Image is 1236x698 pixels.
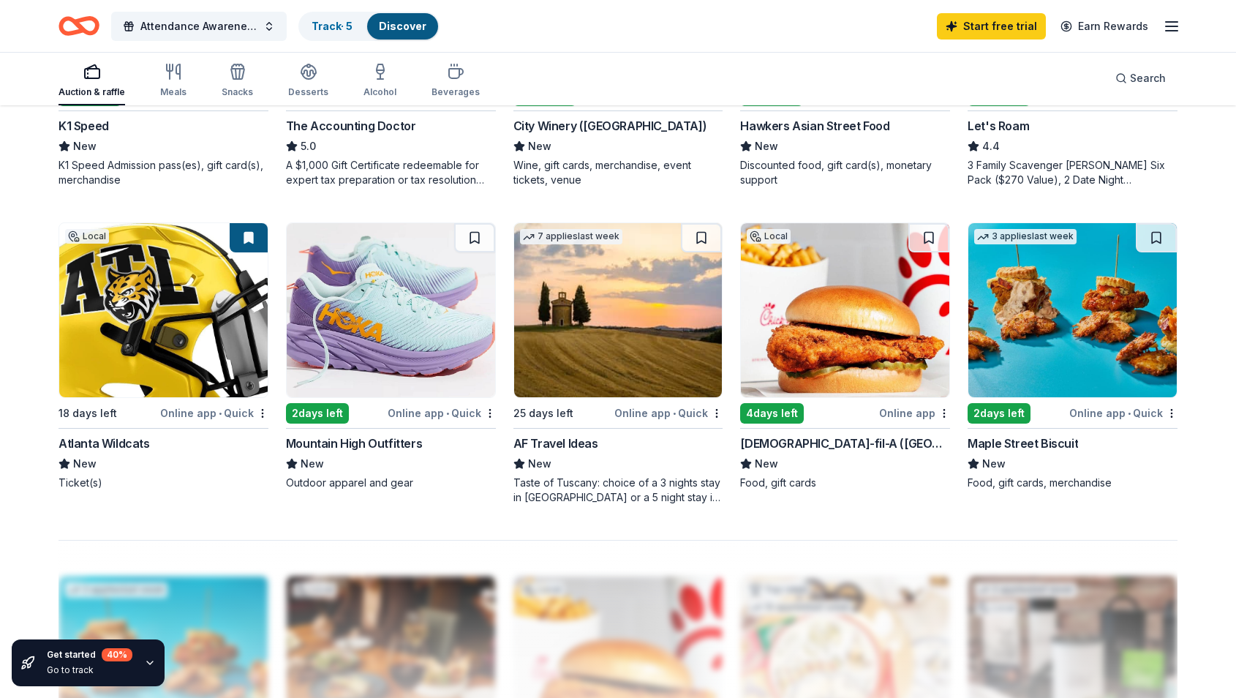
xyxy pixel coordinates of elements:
[301,455,324,473] span: New
[59,117,109,135] div: K1 Speed
[298,12,440,41] button: Track· 5Discover
[286,222,496,490] a: Image for Mountain High Outfitters2days leftOnline app•QuickMountain High OutfittersNewOutdoor ap...
[59,222,268,490] a: Image for Atlanta WildcatsLocal18 days leftOnline app•QuickAtlanta WildcatsNewTicket(s)
[102,648,132,661] div: 40 %
[59,86,125,98] div: Auction & raffle
[219,408,222,419] span: •
[1128,408,1131,419] span: •
[47,648,132,661] div: Get started
[59,223,268,397] img: Image for Atlanta Wildcats
[968,117,1029,135] div: Let's Roam
[614,404,723,422] div: Online app Quick
[286,158,496,187] div: A $1,000 Gift Certificate redeemable for expert tax preparation or tax resolution services—recipi...
[740,158,950,187] div: Discounted food, gift card(s), monetary support
[432,86,480,98] div: Beverages
[286,435,422,452] div: Mountain High Outfitters
[740,435,950,452] div: [DEMOGRAPHIC_DATA]-fil-A ([GEOGRAPHIC_DATA])
[747,229,791,244] div: Local
[140,18,257,35] span: Attendance Awareness and Family Engagement
[1104,64,1177,93] button: Search
[740,117,889,135] div: Hawkers Asian Street Food
[379,20,426,32] a: Discover
[47,664,132,676] div: Go to track
[974,229,1077,244] div: 3 applies last week
[363,57,396,105] button: Alcohol
[286,403,349,424] div: 2 days left
[388,404,496,422] div: Online app Quick
[740,403,804,424] div: 4 days left
[740,476,950,490] div: Food, gift cards
[528,455,551,473] span: New
[288,57,328,105] button: Desserts
[968,223,1177,397] img: Image for Maple Street Biscuit
[111,12,287,41] button: Attendance Awareness and Family Engagement
[968,158,1177,187] div: 3 Family Scavenger [PERSON_NAME] Six Pack ($270 Value), 2 Date Night Scavenger [PERSON_NAME] Two ...
[879,404,950,422] div: Online app
[937,13,1046,40] a: Start free trial
[65,229,109,244] div: Local
[520,229,622,244] div: 7 applies last week
[288,86,328,98] div: Desserts
[513,117,707,135] div: City Winery ([GEOGRAPHIC_DATA])
[513,476,723,505] div: Taste of Tuscany: choice of a 3 nights stay in [GEOGRAPHIC_DATA] or a 5 night stay in [GEOGRAPHIC...
[59,435,150,452] div: Atlanta Wildcats
[286,117,416,135] div: The Accounting Doctor
[513,405,573,422] div: 25 days left
[160,86,186,98] div: Meals
[287,223,495,397] img: Image for Mountain High Outfitters
[982,455,1006,473] span: New
[1052,13,1157,40] a: Earn Rewards
[301,138,316,155] span: 5.0
[59,405,117,422] div: 18 days left
[528,138,551,155] span: New
[446,408,449,419] span: •
[222,57,253,105] button: Snacks
[673,408,676,419] span: •
[513,222,723,505] a: Image for AF Travel Ideas7 applieslast week25 days leftOnline app•QuickAF Travel IdeasNewTaste of...
[222,86,253,98] div: Snacks
[513,435,598,452] div: AF Travel Ideas
[968,435,1078,452] div: Maple Street Biscuit
[513,158,723,187] div: Wine, gift cards, merchandise, event tickets, venue
[968,403,1030,424] div: 2 days left
[968,222,1177,490] a: Image for Maple Street Biscuit3 applieslast week2days leftOnline app•QuickMaple Street BiscuitNew...
[741,223,949,397] img: Image for Chick-fil-A (North Druid Hills)
[1130,70,1166,87] span: Search
[740,222,950,490] a: Image for Chick-fil-A (North Druid Hills)Local4days leftOnline app[DEMOGRAPHIC_DATA]-fil-A ([GEOG...
[286,476,496,490] div: Outdoor apparel and gear
[73,455,97,473] span: New
[1069,404,1177,422] div: Online app Quick
[968,476,1177,490] div: Food, gift cards, merchandise
[160,404,268,422] div: Online app Quick
[59,158,268,187] div: K1 Speed Admission pass(es), gift card(s), merchandise
[73,138,97,155] span: New
[432,57,480,105] button: Beverages
[982,138,1000,155] span: 4.4
[59,476,268,490] div: Ticket(s)
[59,57,125,105] button: Auction & raffle
[514,223,723,397] img: Image for AF Travel Ideas
[755,138,778,155] span: New
[59,9,99,43] a: Home
[312,20,353,32] a: Track· 5
[755,455,778,473] span: New
[363,86,396,98] div: Alcohol
[160,57,186,105] button: Meals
